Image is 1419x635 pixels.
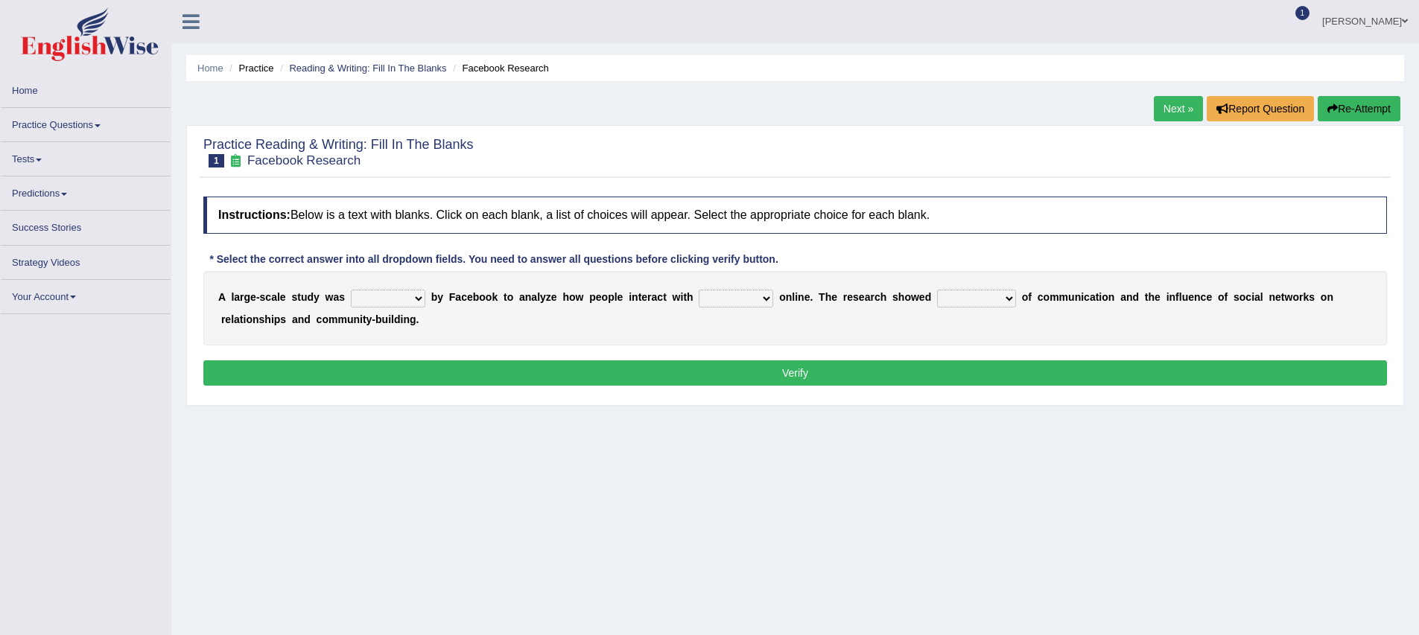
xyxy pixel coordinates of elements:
b: o [779,291,786,303]
b: s [1234,291,1239,303]
b: r [240,291,244,303]
b: h [880,291,887,303]
b: e [596,291,602,303]
b: l [277,291,280,303]
b: e [467,291,473,303]
b: t [504,291,507,303]
b: n [1108,291,1115,303]
b: t [638,291,642,303]
b: a [234,313,240,325]
b: s [892,291,898,303]
b: y [366,313,372,325]
b: u [1182,291,1189,303]
b: t [663,291,667,303]
a: Home [197,63,223,74]
small: Facebook Research [247,153,361,167]
b: k [492,291,498,303]
b: n [298,313,305,325]
h2: Practice Reading & Writing: Fill In The Blanks [203,138,474,167]
b: n [1126,291,1133,303]
b: o [479,291,486,303]
b: s [1309,291,1315,303]
b: b [473,291,480,303]
b: w [673,291,681,303]
b: w [576,291,584,303]
b: m [1050,291,1058,303]
b: l [231,291,234,303]
b: y [437,291,443,303]
b: s [291,291,297,303]
b: l [391,313,394,325]
b: a [1120,291,1126,303]
b: t [297,291,301,303]
b: w [326,291,334,303]
b: o [322,313,328,325]
b: s [853,291,859,303]
span: 1 [209,154,224,167]
b: e [551,291,557,303]
b: o [1292,291,1299,303]
b: l [231,313,234,325]
b: m [328,313,337,325]
a: Tests [1,142,171,171]
b: e [250,291,256,303]
b: h [1149,291,1155,303]
b: a [1090,291,1096,303]
b: n [632,291,638,303]
b: u [347,313,354,325]
b: l [537,291,540,303]
b: c [1038,291,1044,303]
b: o [1218,291,1225,303]
b: e [225,313,231,325]
b: e [859,291,865,303]
b: e [641,291,647,303]
b: n [1327,291,1333,303]
b: i [360,313,363,325]
b: e [847,291,853,303]
b: w [911,291,919,303]
b: c [1201,291,1207,303]
b: s [280,313,286,325]
b: n [1269,291,1276,303]
b: d [394,313,401,325]
b: d [1133,291,1140,303]
b: a [271,291,277,303]
b: n [525,291,532,303]
b: A [218,291,226,303]
b: i [388,313,391,325]
b: i [244,313,247,325]
b: m [337,313,346,325]
b: e [618,291,623,303]
b: d [304,313,311,325]
li: Practice [226,61,273,75]
b: e [280,291,286,303]
b: o [1321,291,1327,303]
b: r [221,313,225,325]
b: a [519,291,525,303]
b: a [455,291,461,303]
b: e [804,291,810,303]
b: p [274,313,281,325]
b: t [363,313,366,325]
h4: Below is a text with blanks. Click on each blank, a list of choices will appear. Select the appro... [203,197,1387,234]
b: e [919,291,925,303]
a: Strategy Videos [1,246,171,275]
b: c [265,291,271,303]
b: T [819,291,825,303]
b: Instructions: [218,208,291,221]
b: m [1059,291,1068,303]
span: 1 [1295,6,1310,20]
b: e [1275,291,1281,303]
b: a [1254,291,1260,303]
div: * Select the correct answer into all dropdown fields. You need to answer all questions before cli... [203,252,784,268]
b: n [1194,291,1201,303]
b: i [629,291,632,303]
a: Reading & Writing: Fill In The Blanks [289,63,446,74]
b: d [925,291,932,303]
b: i [1251,291,1254,303]
b: a [652,291,658,303]
a: Home [1,74,171,103]
small: Exam occurring question [228,154,244,168]
b: e [1155,291,1161,303]
b: o [1022,291,1029,303]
